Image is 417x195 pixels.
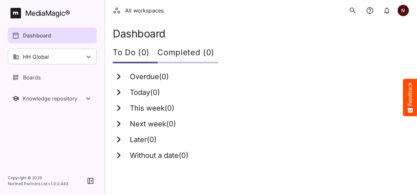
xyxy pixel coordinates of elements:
[397,5,409,16] div: N
[23,74,41,81] p: Boards
[113,28,409,40] h1: Dashboard
[23,95,84,102] div: Knowledge repository
[403,79,417,116] button: Feedback
[363,4,376,17] button: notifications
[25,8,70,19] div: MediaMagic ®
[8,181,69,187] p: Northell Partners Ltd v 1.0.0.443
[8,28,97,43] a: Dashboard
[130,88,160,97] h3: Today ( 0 )
[8,175,69,181] p: Copyright © 2025
[8,70,97,85] a: Boards
[157,44,218,63] div: Completed (0)
[10,8,97,18] a: MediaMagic®
[23,53,49,61] p: HH Global
[113,44,157,63] div: To Do (0)
[23,32,51,39] p: Dashboard
[346,4,359,17] button: search
[130,104,174,113] h3: This week ( 0 )
[8,91,97,106] nav: Knowledge repository
[130,120,176,128] h3: Next week ( 0 )
[130,136,157,144] h3: Later ( 0 )
[380,4,393,17] button: notifications
[8,91,97,106] button: Toggle Knowledge repository
[130,73,169,81] h3: Overdue ( 0 )
[130,151,189,160] h3: Without a date ( 0 )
